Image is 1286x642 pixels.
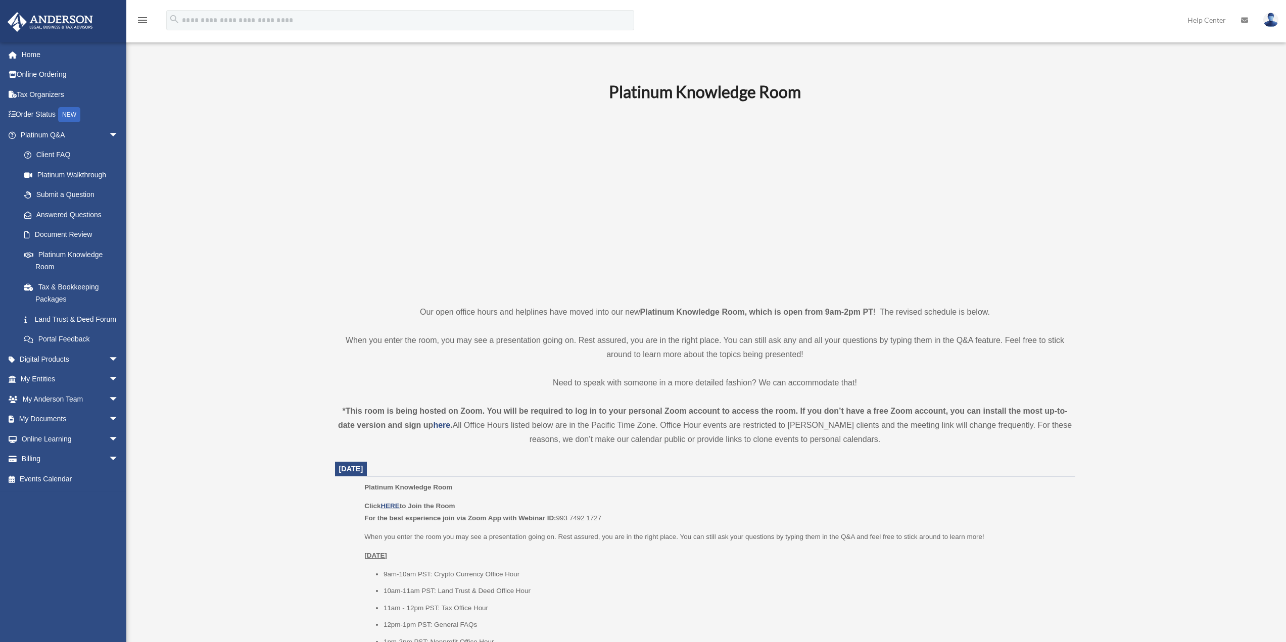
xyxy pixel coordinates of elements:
div: All Office Hours listed below are in the Pacific Time Zone. Office Hour events are restricted to ... [335,404,1075,447]
a: Billingarrow_drop_down [7,449,134,469]
span: arrow_drop_down [109,429,129,450]
a: Platinum Walkthrough [14,165,134,185]
a: Tax Organizers [7,84,134,105]
a: My Anderson Teamarrow_drop_down [7,389,134,409]
a: menu [136,18,149,26]
a: Tax & Bookkeeping Packages [14,277,134,309]
p: 993 7492 1727 [364,500,1068,524]
span: arrow_drop_down [109,389,129,410]
a: My Documentsarrow_drop_down [7,409,134,429]
span: arrow_drop_down [109,369,129,390]
a: Online Ordering [7,65,134,85]
a: Order StatusNEW [7,105,134,125]
a: Digital Productsarrow_drop_down [7,349,134,369]
span: arrow_drop_down [109,349,129,370]
li: 11am - 12pm PST: Tax Office Hour [384,602,1068,614]
img: User Pic [1263,13,1278,27]
p: Our open office hours and helplines have moved into our new ! The revised schedule is below. [335,305,1075,319]
a: Answered Questions [14,205,134,225]
a: Client FAQ [14,145,134,165]
a: Platinum Q&Aarrow_drop_down [7,125,134,145]
img: Anderson Advisors Platinum Portal [5,12,96,32]
strong: Platinum Knowledge Room, which is open from 9am-2pm PT [640,308,873,316]
a: Document Review [14,225,134,245]
a: My Entitiesarrow_drop_down [7,369,134,389]
p: Need to speak with someone in a more detailed fashion? We can accommodate that! [335,376,1075,390]
b: Platinum Knowledge Room [609,82,801,102]
u: [DATE] [364,552,387,559]
a: Platinum Knowledge Room [14,244,129,277]
a: Online Learningarrow_drop_down [7,429,134,449]
span: arrow_drop_down [109,125,129,145]
i: search [169,14,180,25]
a: Events Calendar [7,469,134,489]
a: Home [7,44,134,65]
span: arrow_drop_down [109,449,129,470]
p: When you enter the room, you may see a presentation going on. Rest assured, you are in the right ... [335,333,1075,362]
li: 10am-11am PST: Land Trust & Deed Office Hour [384,585,1068,597]
b: Click to Join the Room [364,502,455,510]
strong: . [450,421,452,429]
li: 12pm-1pm PST: General FAQs [384,619,1068,631]
a: Portal Feedback [14,329,134,350]
a: here [433,421,450,429]
iframe: 231110_Toby_KnowledgeRoom [553,116,856,286]
span: Platinum Knowledge Room [364,483,452,491]
div: NEW [58,107,80,122]
b: For the best experience join via Zoom App with Webinar ID: [364,514,556,522]
span: arrow_drop_down [109,409,129,430]
p: When you enter the room you may see a presentation going on. Rest assured, you are in the right p... [364,531,1068,543]
strong: *This room is being hosted on Zoom. You will be required to log in to your personal Zoom account ... [338,407,1068,429]
a: HERE [380,502,399,510]
a: Submit a Question [14,185,134,205]
li: 9am-10am PST: Crypto Currency Office Hour [384,568,1068,580]
a: Land Trust & Deed Forum [14,309,134,329]
i: menu [136,14,149,26]
span: [DATE] [339,465,363,473]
